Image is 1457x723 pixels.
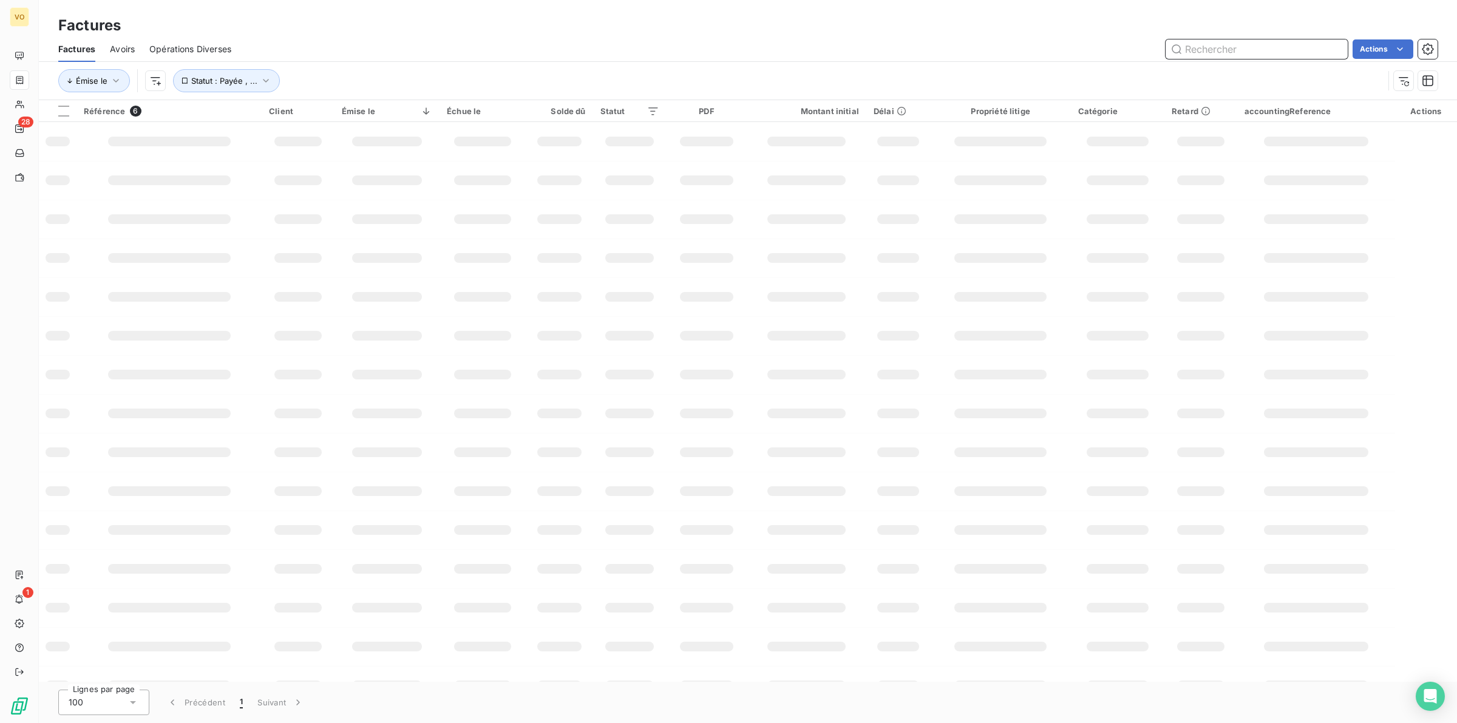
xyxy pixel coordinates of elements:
button: Émise le [58,69,130,92]
div: Actions [1402,106,1450,116]
div: Open Intercom Messenger [1416,682,1445,711]
div: accountingReference [1245,106,1388,116]
button: Statut : Payée , ... [173,69,280,92]
div: Montant initial [754,106,858,116]
span: Avoirs [110,43,135,55]
div: Client [269,106,327,116]
div: Solde dû [533,106,586,116]
div: Échue le [447,106,518,116]
div: Statut [600,106,659,116]
span: Émise le [76,76,107,86]
div: Retard [1172,106,1230,116]
span: Référence [84,106,125,116]
span: 100 [69,696,83,708]
div: Catégorie [1078,106,1157,116]
span: 28 [18,117,33,127]
span: 1 [22,587,33,598]
button: Précédent [159,690,233,715]
div: Propriété litige [938,106,1064,116]
button: Suivant [250,690,311,715]
button: Actions [1353,39,1413,59]
span: Statut : Payée , ... [191,76,257,86]
input: Rechercher [1166,39,1348,59]
span: Opérations Diverses [149,43,231,55]
div: Émise le [342,106,432,116]
span: Factures [58,43,95,55]
span: 1 [240,696,243,708]
img: Logo LeanPay [10,696,29,716]
div: VO [10,7,29,27]
div: PDF [674,106,740,116]
h3: Factures [58,15,121,36]
div: Délai [874,106,923,116]
button: 1 [233,690,250,715]
span: 6 [130,106,141,117]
